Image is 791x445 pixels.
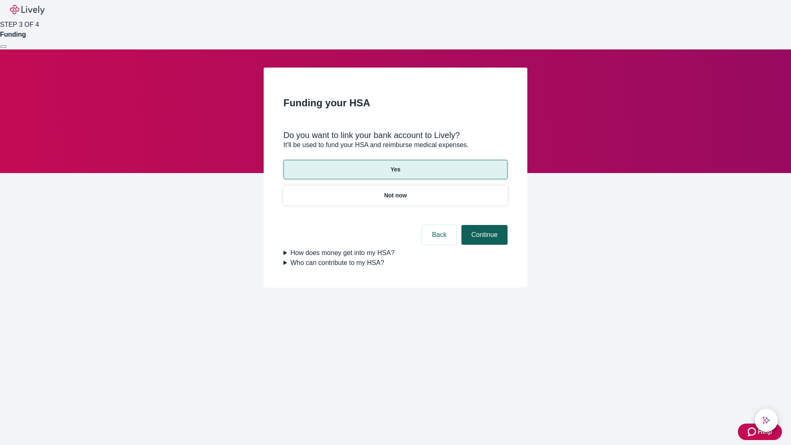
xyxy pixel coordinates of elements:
[391,165,400,174] p: Yes
[758,427,772,437] span: Help
[283,140,508,150] p: It'll be used to fund your HSA and reimburse medical expenses.
[384,191,407,200] p: Not now
[10,5,44,15] img: Lively
[762,416,770,424] svg: Lively AI Assistant
[422,225,456,245] button: Back
[461,225,508,245] button: Continue
[283,160,508,179] button: Yes
[748,427,758,437] svg: Zendesk support icon
[283,248,508,258] summary: How does money get into my HSA?
[283,186,508,205] button: Not now
[283,130,508,140] div: Do you want to link your bank account to Lively?
[738,424,782,440] button: Zendesk support iconHelp
[283,96,508,110] h2: Funding your HSA
[755,409,778,432] button: chat
[283,258,508,268] summary: Who can contribute to my HSA?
